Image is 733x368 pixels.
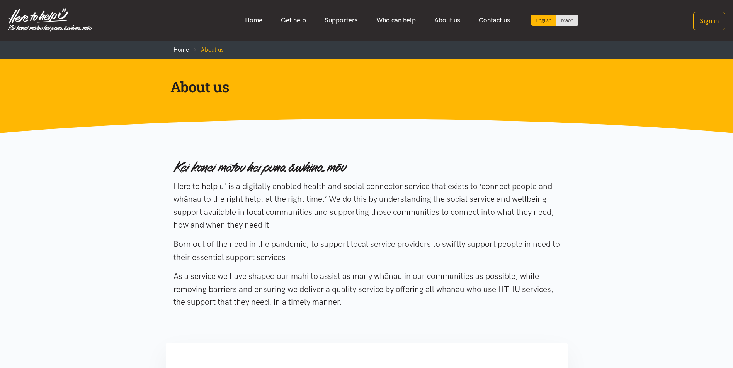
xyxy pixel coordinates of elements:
h1: About us [170,78,551,96]
p: Born out of the need in the pandemic, to support local service providers to swiftly support peopl... [173,238,560,263]
li: About us [189,45,224,54]
p: Here to help u' is a digitally enabled health and social connector service that exists to ‘connec... [173,180,560,231]
div: Language toggle [531,15,579,26]
img: Home [8,8,92,32]
p: As a service we have shaped our mahi to assist as many whānau in our communities as possible, whi... [173,270,560,309]
a: Switch to Te Reo Māori [556,15,578,26]
a: Supporters [315,12,367,29]
a: Home [236,12,272,29]
div: Current language [531,15,556,26]
a: Who can help [367,12,425,29]
button: Sign in [693,12,725,30]
a: Contact us [469,12,519,29]
a: About us [425,12,469,29]
a: Home [173,46,189,53]
a: Get help [272,12,315,29]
